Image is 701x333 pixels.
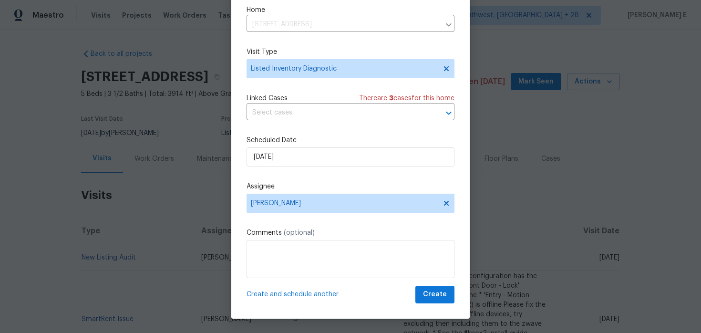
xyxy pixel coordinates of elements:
[247,47,454,57] label: Visit Type
[284,229,315,236] span: (optional)
[247,105,428,120] input: Select cases
[251,199,438,207] span: [PERSON_NAME]
[247,147,454,166] input: M/D/YYYY
[247,5,454,15] label: Home
[415,286,454,303] button: Create
[247,290,339,299] span: Create and schedule another
[247,135,454,145] label: Scheduled Date
[247,182,454,191] label: Assignee
[251,64,436,73] span: Listed Inventory Diagnostic
[247,228,454,238] label: Comments
[359,94,454,103] span: There are case s for this home
[423,289,447,301] span: Create
[389,95,393,102] span: 3
[247,94,288,103] span: Linked Cases
[247,17,440,32] input: Enter in an address
[442,106,455,120] button: Open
